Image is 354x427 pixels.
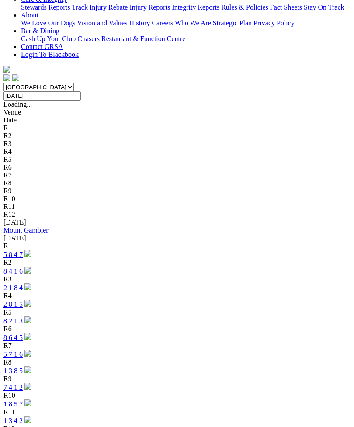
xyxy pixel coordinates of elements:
div: R9 [3,187,351,195]
div: R11 [3,408,351,416]
a: 8 2 1 3 [3,317,23,325]
div: R4 [3,148,351,156]
a: Strategic Plan [213,19,252,27]
div: R6 [3,325,351,333]
div: [DATE] [3,234,351,242]
div: R7 [3,342,351,350]
img: play-circle.svg [24,333,31,340]
img: play-circle.svg [24,300,31,307]
div: R3 [3,275,351,283]
a: Bar & Dining [21,27,59,35]
div: R7 [3,171,351,179]
div: About [21,19,351,27]
div: R8 [3,358,351,366]
a: Stay On Track [304,3,344,11]
a: Rules & Policies [221,3,268,11]
img: play-circle.svg [24,267,31,274]
a: Chasers Restaurant & Function Centre [77,35,185,42]
div: R3 [3,140,351,148]
a: History [129,19,150,27]
div: R8 [3,179,351,187]
div: R2 [3,132,351,140]
a: Vision and Values [77,19,127,27]
img: play-circle.svg [24,350,31,357]
img: play-circle.svg [24,316,31,323]
a: 8 6 4 5 [3,334,23,341]
a: 1 8 5 7 [3,400,23,408]
a: 1 3 8 5 [3,367,23,375]
img: play-circle.svg [24,366,31,373]
div: Bar & Dining [21,35,351,43]
img: play-circle.svg [24,399,31,406]
a: 5 8 4 7 [3,251,23,258]
div: R1 [3,242,351,250]
img: play-circle.svg [24,250,31,257]
a: Injury Reports [129,3,170,11]
img: logo-grsa-white.png [3,66,10,73]
div: R5 [3,156,351,163]
div: R2 [3,259,351,267]
div: R1 [3,124,351,132]
img: play-circle.svg [24,383,31,390]
img: play-circle.svg [24,416,31,423]
a: 2 1 8 4 [3,284,23,292]
a: Mount Gambier [3,226,49,234]
div: R9 [3,375,351,383]
input: Select date [3,91,81,101]
span: Loading... [3,101,32,108]
div: R10 [3,195,351,203]
a: Privacy Policy [253,19,295,27]
a: 7 4 1 2 [3,384,23,391]
div: Venue [3,108,351,116]
img: play-circle.svg [24,283,31,290]
div: Date [3,116,351,124]
a: We Love Our Dogs [21,19,75,27]
a: Fact Sheets [270,3,302,11]
div: Care & Integrity [21,3,351,11]
a: Stewards Reports [21,3,70,11]
div: R5 [3,309,351,316]
a: About [21,11,38,19]
a: Integrity Reports [172,3,219,11]
img: facebook.svg [3,74,10,81]
div: [DATE] [3,219,351,226]
a: Cash Up Your Club [21,35,76,42]
a: 2 8 1 5 [3,301,23,308]
div: R11 [3,203,351,211]
a: Track Injury Rebate [72,3,128,11]
a: 5 7 1 6 [3,351,23,358]
a: Careers [152,19,173,27]
a: Login To Blackbook [21,51,79,58]
a: Who We Are [175,19,211,27]
div: R6 [3,163,351,171]
div: R10 [3,392,351,399]
div: R12 [3,211,351,219]
div: R4 [3,292,351,300]
a: 1 3 4 2 [3,417,23,424]
a: Contact GRSA [21,43,63,50]
a: 8 4 1 6 [3,267,23,275]
img: twitter.svg [12,74,19,81]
